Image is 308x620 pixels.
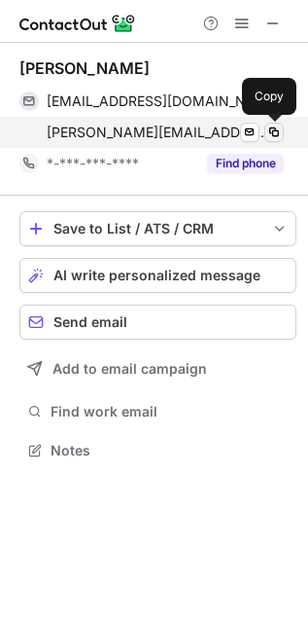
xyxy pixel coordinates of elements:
[19,351,296,386] button: Add to email campaign
[51,403,289,420] span: Find work email
[47,92,269,110] span: [EMAIL_ADDRESS][DOMAIN_NAME]
[47,124,269,141] span: [PERSON_NAME][EMAIL_ADDRESS][DOMAIN_NAME]
[19,12,136,35] img: ContactOut v5.3.10
[19,58,150,78] div: [PERSON_NAME]
[19,258,296,293] button: AI write personalized message
[53,221,262,237] div: Save to List / ATS / CRM
[19,437,296,464] button: Notes
[52,361,207,377] span: Add to email campaign
[53,268,260,283] span: AI write personalized message
[53,314,127,330] span: Send email
[19,398,296,425] button: Find work email
[207,154,284,173] button: Reveal Button
[19,305,296,340] button: Send email
[51,442,289,459] span: Notes
[19,211,296,246] button: save-profile-one-click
